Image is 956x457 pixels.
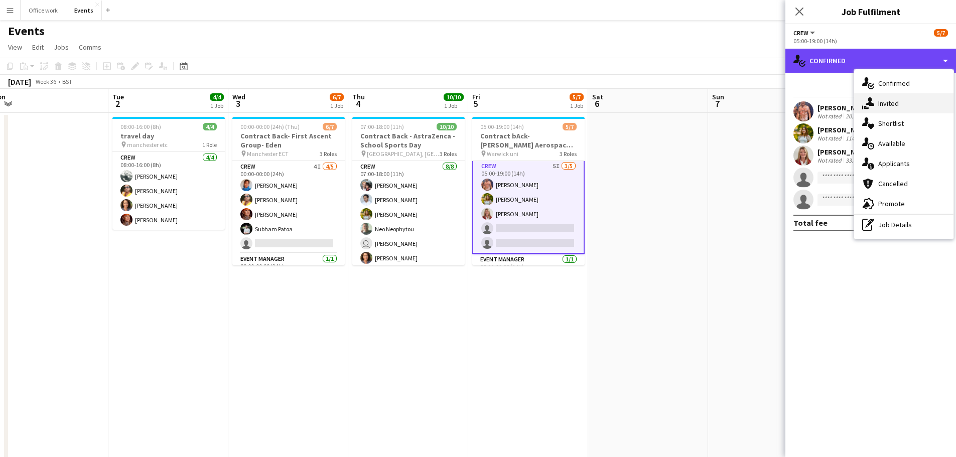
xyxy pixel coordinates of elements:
span: Sat [592,92,603,101]
app-card-role: Crew4I4/500:00-00:00 (24h)[PERSON_NAME][PERSON_NAME][PERSON_NAME]Subham Patoa [232,161,345,253]
h3: Contract bAck-[PERSON_NAME] Aerospace- Diamond dome [472,131,585,149]
span: 10/10 [444,93,464,101]
span: Edit [32,43,44,52]
span: 7 [711,98,724,109]
span: 2 [111,98,124,109]
span: Manchester ECT [247,150,289,158]
span: 00:00-00:00 (24h) (Thu) [240,123,300,130]
span: Crew [793,29,808,37]
span: 6/7 [323,123,337,130]
div: 33.4km [844,157,866,164]
span: Sun [712,92,724,101]
span: Warwick uni [487,150,518,158]
app-job-card: 08:00-16:00 (8h)4/4travel day manchester etc1 RoleCrew4/408:00-16:00 (8h)[PERSON_NAME][PERSON_NAM... [112,117,225,230]
span: 4 [351,98,365,109]
span: 3 Roles [320,150,337,158]
div: Not rated [817,112,844,120]
div: 1 Job [210,102,223,109]
div: Shortlist [854,113,953,133]
span: Comms [79,43,101,52]
span: Week 36 [33,78,58,85]
span: 5/7 [570,93,584,101]
div: Promote [854,194,953,214]
span: [GEOGRAPHIC_DATA], [GEOGRAPHIC_DATA], [GEOGRAPHIC_DATA], [GEOGRAPHIC_DATA] [367,150,440,158]
span: 3 [231,98,245,109]
div: Cancelled [854,174,953,194]
div: Invited [854,93,953,113]
div: Confirmed [785,49,956,73]
div: 1 Job [444,102,463,109]
div: [PERSON_NAME] [817,125,871,134]
div: [PERSON_NAME] [817,147,871,157]
span: 4/4 [203,123,217,130]
span: 05:00-19:00 (14h) [480,123,524,130]
span: Wed [232,92,245,101]
span: 3 Roles [440,150,457,158]
a: View [4,41,26,54]
div: 1 Job [570,102,583,109]
app-job-card: 00:00-00:00 (24h) (Thu)6/7Contract Back- First Ascent Group- Eden Manchester ECT3 RolesCrew4I4/50... [232,117,345,265]
div: 114.5km [844,134,869,142]
app-card-role: Crew4/408:00-16:00 (8h)[PERSON_NAME][PERSON_NAME][PERSON_NAME][PERSON_NAME] [112,152,225,230]
span: Tue [112,92,124,101]
div: [DATE] [8,77,31,87]
span: Thu [352,92,365,101]
span: 4/4 [210,93,224,101]
app-job-card: 07:00-18:00 (11h)10/10Contract Back - AstraZenca - School Sports Day [GEOGRAPHIC_DATA], [GEOGRAPH... [352,117,465,265]
app-job-card: 05:00-19:00 (14h)5/7Contract bAck-[PERSON_NAME] Aerospace- Diamond dome Warwick uni3 RolesCrew5I3... [472,117,585,265]
span: 08:00-16:00 (8h) [120,123,161,130]
div: Applicants [854,154,953,174]
span: manchester etc [127,141,168,148]
span: 6/7 [330,93,344,101]
button: Office work [21,1,66,20]
a: Edit [28,41,48,54]
app-card-role: Crew5I3/505:00-19:00 (14h)[PERSON_NAME][PERSON_NAME][PERSON_NAME] [472,160,585,254]
div: BST [62,78,72,85]
h3: Job Fulfilment [785,5,956,18]
a: Comms [75,41,105,54]
span: 07:00-18:00 (11h) [360,123,404,130]
span: Jobs [54,43,69,52]
app-card-role: Crew8/807:00-18:00 (11h)[PERSON_NAME][PERSON_NAME][PERSON_NAME]Neo Neophytou [PERSON_NAME][PERSON... [352,161,465,297]
div: Not rated [817,134,844,142]
div: [PERSON_NAME] [817,103,871,112]
h3: Contract Back - AstraZenca - School Sports Day [352,131,465,149]
div: Available [854,133,953,154]
span: 10/10 [437,123,457,130]
div: Job Details [854,215,953,235]
span: 3 Roles [560,150,577,158]
span: 1 Role [202,141,217,148]
app-card-role: Event Manager1/105:00-19:00 (14h) [472,254,585,288]
span: 6 [591,98,603,109]
div: 05:00-19:00 (14h) [793,37,948,45]
span: 5 [471,98,480,109]
div: Total fee [793,218,828,228]
h3: travel day [112,131,225,140]
app-card-role: Event Manager1/100:00-00:00 (24h) [232,253,345,287]
button: Events [66,1,102,20]
div: Not rated [817,157,844,164]
h1: Events [8,24,45,39]
span: Fri [472,92,480,101]
a: Jobs [50,41,73,54]
h3: Contract Back- First Ascent Group- Eden [232,131,345,149]
span: 5/7 [934,29,948,37]
span: 5/7 [563,123,577,130]
div: 20.8km [844,112,866,120]
button: Crew [793,29,816,37]
div: 1 Job [330,102,343,109]
div: Confirmed [854,73,953,93]
span: View [8,43,22,52]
